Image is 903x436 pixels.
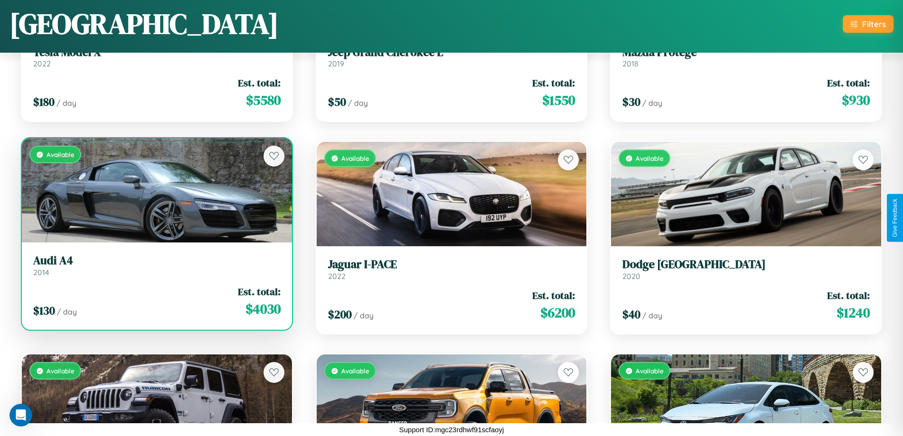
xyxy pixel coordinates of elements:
span: $ 40 [622,306,640,322]
h3: Jaguar I-PACE [328,258,575,271]
span: $ 200 [328,306,352,322]
span: $ 50 [328,94,346,110]
span: Est. total: [532,288,575,302]
h3: Audi A4 [33,254,281,268]
span: Available [341,154,369,162]
span: / day [57,307,77,316]
span: Est. total: [238,285,281,298]
span: 2014 [33,268,49,277]
span: / day [642,98,662,108]
span: 2022 [328,271,346,281]
span: / day [56,98,76,108]
span: 2018 [622,59,638,68]
span: Available [341,367,369,375]
span: $ 1240 [837,303,870,322]
span: Available [46,367,74,375]
span: 2019 [328,59,344,68]
div: Filters [862,19,886,29]
a: Mazda Protege2018 [622,46,870,69]
span: $ 1550 [542,91,575,110]
span: 2022 [33,59,51,68]
span: Available [46,150,74,158]
span: $ 5580 [246,91,281,110]
span: Est. total: [827,76,870,90]
span: / day [642,311,662,320]
span: 2020 [622,271,640,281]
a: Jaguar I-PACE2022 [328,258,575,281]
span: / day [354,311,374,320]
button: Filters [843,15,894,33]
a: Tesla Model X2022 [33,46,281,69]
h3: Dodge [GEOGRAPHIC_DATA] [622,258,870,271]
span: Est. total: [532,76,575,90]
div: Give Feedback [892,199,898,237]
span: $ 180 [33,94,55,110]
span: $ 6200 [540,303,575,322]
iframe: Intercom live chat [9,404,32,427]
span: $ 30 [622,94,640,110]
span: $ 130 [33,303,55,318]
a: Dodge [GEOGRAPHIC_DATA]2020 [622,258,870,281]
p: Support ID: mgc23rdhwf91scfaoyj [399,423,504,436]
a: Audi A42014 [33,254,281,277]
span: Est. total: [827,288,870,302]
span: / day [348,98,368,108]
span: Available [636,367,664,375]
a: Jeep Grand Cherokee L2019 [328,46,575,69]
span: $ 4030 [246,299,281,318]
span: Available [636,154,664,162]
h1: [GEOGRAPHIC_DATA] [9,4,279,43]
span: $ 930 [842,91,870,110]
span: Est. total: [238,76,281,90]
